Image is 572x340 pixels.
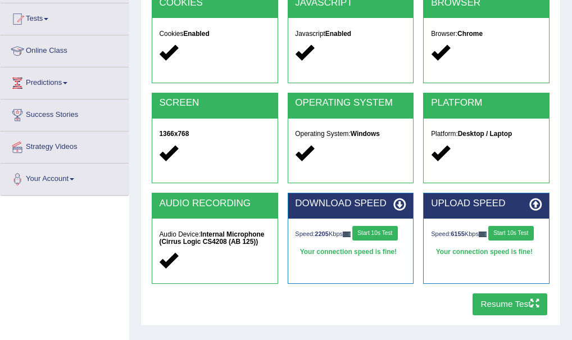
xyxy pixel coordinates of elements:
strong: Chrome [457,30,483,38]
strong: Windows [351,130,380,138]
strong: Enabled [325,30,351,38]
h2: UPLOAD SPEED [431,198,542,209]
a: Strategy Videos [1,132,129,160]
button: Start 10s Test [352,226,398,241]
h5: Cookies [159,30,270,38]
div: Speed: Kbps [431,226,542,243]
strong: 1366x768 [159,130,189,138]
strong: 2205 [315,230,329,237]
strong: Internal Microphone (Cirrus Logic CS4208 (AB 125)) [159,230,264,246]
h5: Operating System: [295,130,406,138]
h5: Audio Device: [159,231,270,246]
strong: 6155 [451,230,465,237]
a: Your Account [1,164,129,192]
h2: AUDIO RECORDING [159,198,270,209]
button: Start 10s Test [488,226,534,241]
div: Your connection speed is fine! [431,245,542,260]
h5: Javascript [295,30,406,38]
h2: DOWNLOAD SPEED [295,198,406,209]
div: Your connection speed is fine! [295,245,406,260]
strong: Enabled [183,30,209,38]
h5: Browser: [431,30,542,38]
a: Success Stories [1,99,129,128]
h2: PLATFORM [431,98,542,108]
div: Speed: Kbps [295,226,406,243]
a: Tests [1,3,129,31]
h2: OPERATING SYSTEM [295,98,406,108]
img: ajax-loader-fb-connection.gif [479,232,487,237]
img: ajax-loader-fb-connection.gif [343,232,351,237]
strong: Desktop / Laptop [458,130,512,138]
a: Predictions [1,67,129,96]
button: Resume Test [473,293,547,315]
h2: SCREEN [159,98,270,108]
h5: Platform: [431,130,542,138]
a: Online Class [1,35,129,64]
